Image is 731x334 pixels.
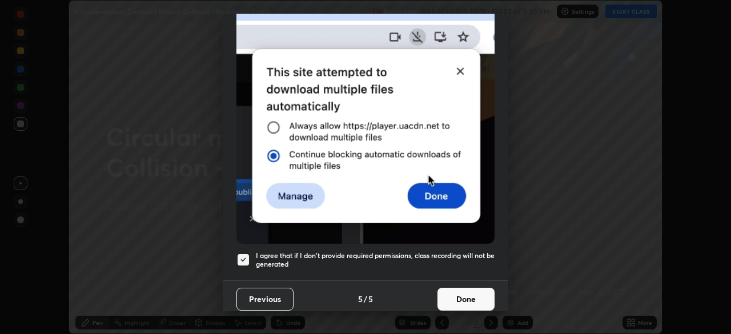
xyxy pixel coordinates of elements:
h5: I agree that if I don't provide required permissions, class recording will not be generated [256,251,495,269]
button: Done [437,288,495,311]
h4: 5 [358,293,363,305]
button: Previous [236,288,294,311]
h4: / [364,293,367,305]
h4: 5 [368,293,373,305]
